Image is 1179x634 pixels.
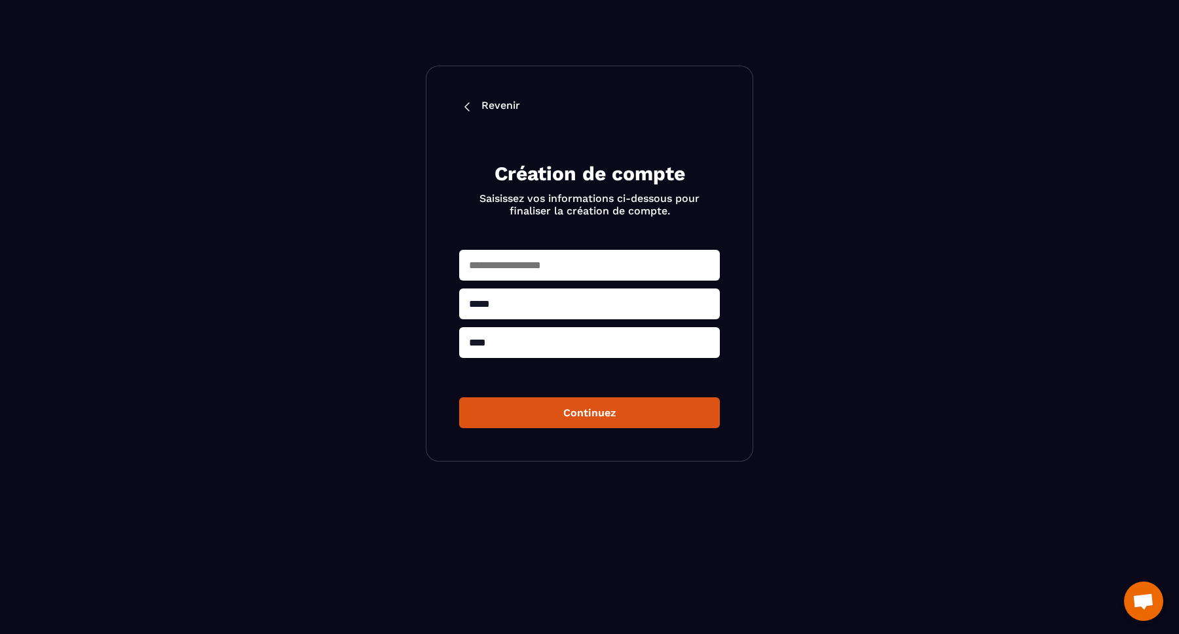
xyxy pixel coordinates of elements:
h2: Création de compte [475,161,704,187]
a: Revenir [459,99,720,115]
p: Saisissez vos informations ci-dessous pour finaliser la création de compte. [475,192,704,217]
img: back [459,99,475,115]
p: Revenir [481,99,520,115]
button: Continuez [459,397,720,428]
a: Ouvrir le chat [1124,582,1163,621]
